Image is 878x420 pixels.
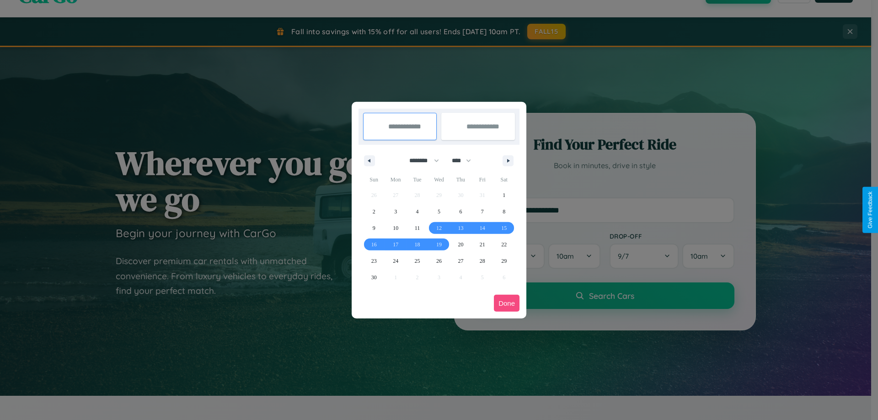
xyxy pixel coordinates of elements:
button: 30 [363,269,385,286]
span: 4 [416,203,419,220]
span: 30 [371,269,377,286]
span: 22 [501,236,507,253]
span: 16 [371,236,377,253]
button: 22 [493,236,515,253]
button: 25 [407,253,428,269]
span: 19 [436,236,442,253]
button: 17 [385,236,406,253]
button: 28 [471,253,493,269]
button: 21 [471,236,493,253]
span: 14 [480,220,485,236]
span: Sun [363,172,385,187]
span: Thu [450,172,471,187]
span: 17 [393,236,398,253]
button: Done [494,295,519,312]
span: 12 [436,220,442,236]
span: 13 [458,220,463,236]
span: 25 [415,253,420,269]
span: 5 [438,203,440,220]
button: 6 [450,203,471,220]
span: 6 [459,203,462,220]
button: 19 [428,236,450,253]
span: 18 [415,236,420,253]
button: 1 [493,187,515,203]
span: Fri [471,172,493,187]
span: 11 [415,220,420,236]
span: 29 [501,253,507,269]
button: 14 [471,220,493,236]
button: 15 [493,220,515,236]
button: 16 [363,236,385,253]
span: 23 [371,253,377,269]
span: 10 [393,220,398,236]
span: 26 [436,253,442,269]
span: 27 [458,253,463,269]
span: 2 [373,203,375,220]
span: 24 [393,253,398,269]
button: 23 [363,253,385,269]
span: Sat [493,172,515,187]
button: 13 [450,220,471,236]
button: 5 [428,203,450,220]
span: 15 [501,220,507,236]
button: 7 [471,203,493,220]
button: 4 [407,203,428,220]
button: 20 [450,236,471,253]
button: 10 [385,220,406,236]
div: Give Feedback [867,191,873,229]
span: 8 [503,203,505,220]
span: 1 [503,187,505,203]
button: 27 [450,253,471,269]
button: 12 [428,220,450,236]
button: 8 [493,203,515,220]
button: 2 [363,203,385,220]
span: Mon [385,172,406,187]
button: 29 [493,253,515,269]
span: Tue [407,172,428,187]
span: 9 [373,220,375,236]
button: 11 [407,220,428,236]
span: 21 [480,236,485,253]
button: 3 [385,203,406,220]
span: Wed [428,172,450,187]
span: 28 [480,253,485,269]
button: 18 [407,236,428,253]
span: 3 [394,203,397,220]
span: 7 [481,203,484,220]
button: 9 [363,220,385,236]
button: 26 [428,253,450,269]
span: 20 [458,236,463,253]
button: 24 [385,253,406,269]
